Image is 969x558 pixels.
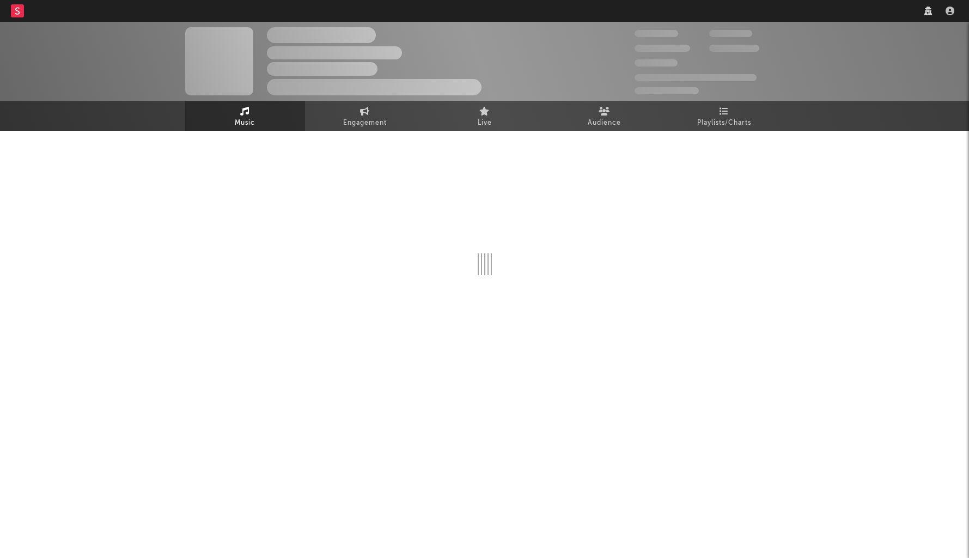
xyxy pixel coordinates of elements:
[635,59,678,66] span: 100,000
[235,117,255,130] span: Music
[343,117,387,130] span: Engagement
[478,117,492,130] span: Live
[709,45,759,52] span: 1,000,000
[635,74,757,81] span: 50,000,000 Monthly Listeners
[709,30,752,37] span: 100,000
[665,101,784,131] a: Playlists/Charts
[635,87,699,94] span: Jump Score: 85.0
[588,117,621,130] span: Audience
[697,117,751,130] span: Playlists/Charts
[185,101,305,131] a: Music
[545,101,665,131] a: Audience
[635,30,678,37] span: 300,000
[425,101,545,131] a: Live
[635,45,690,52] span: 50,000,000
[305,101,425,131] a: Engagement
